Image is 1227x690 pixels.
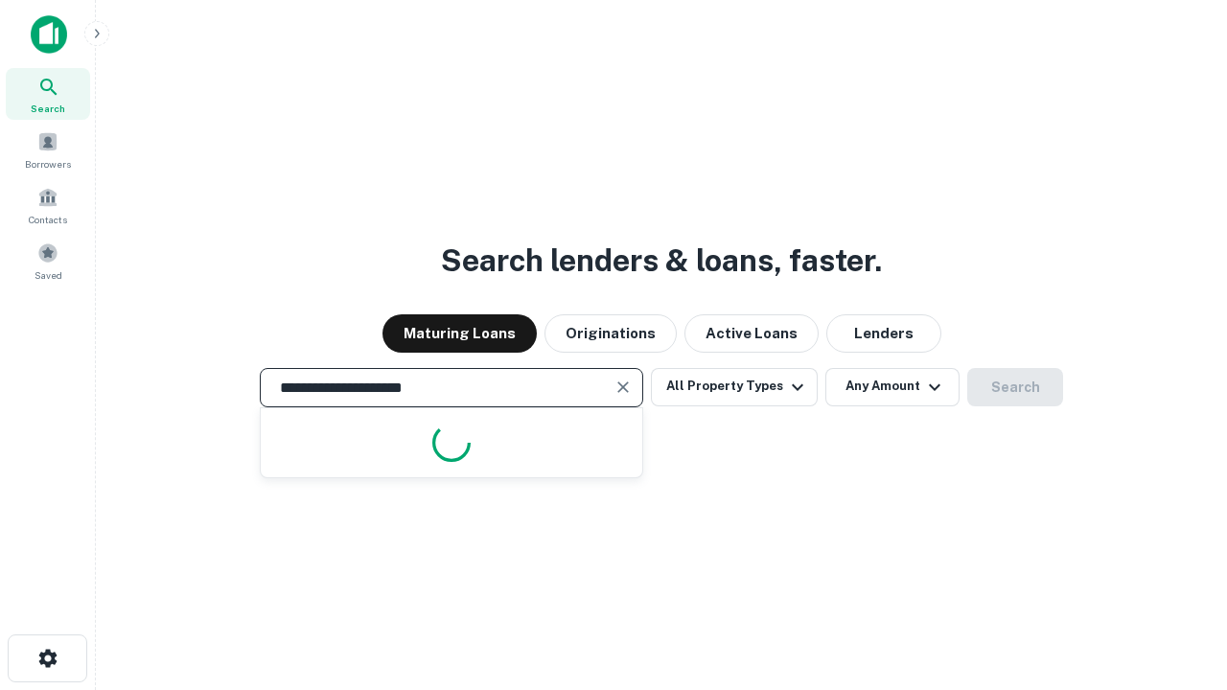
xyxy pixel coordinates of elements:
[651,368,818,406] button: All Property Types
[382,314,537,353] button: Maturing Loans
[25,156,71,172] span: Borrowers
[6,124,90,175] a: Borrowers
[610,374,637,401] button: Clear
[544,314,677,353] button: Originations
[826,314,941,353] button: Lenders
[31,101,65,116] span: Search
[441,238,882,284] h3: Search lenders & loans, faster.
[825,368,960,406] button: Any Amount
[6,179,90,231] a: Contacts
[1131,537,1227,629] iframe: Chat Widget
[6,235,90,287] a: Saved
[31,15,67,54] img: capitalize-icon.png
[35,267,62,283] span: Saved
[29,212,67,227] span: Contacts
[684,314,819,353] button: Active Loans
[6,68,90,120] a: Search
